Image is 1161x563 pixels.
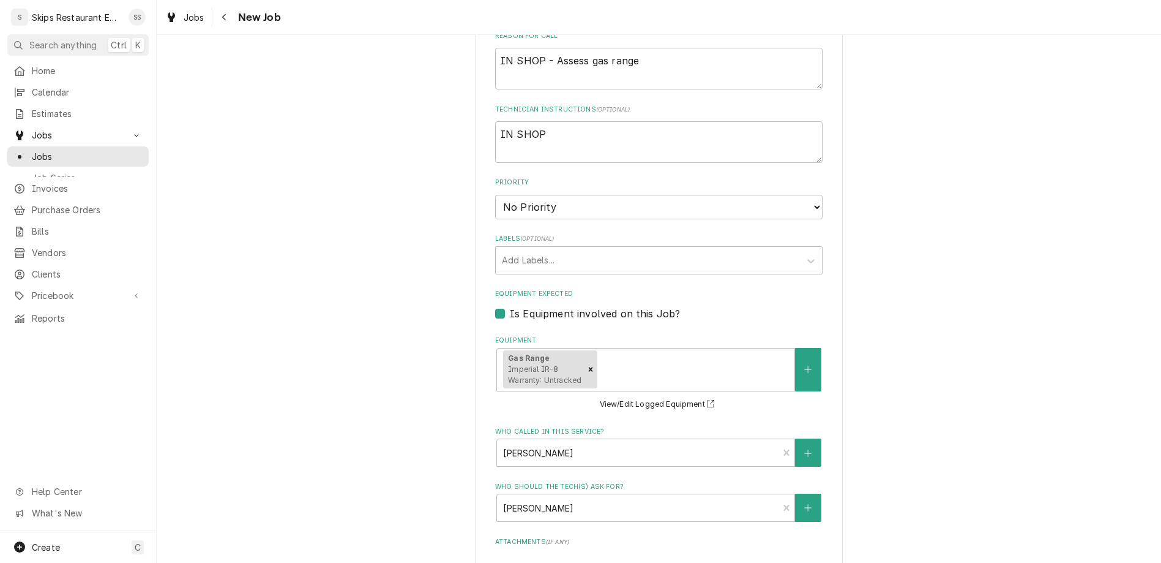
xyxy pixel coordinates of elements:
[129,9,146,26] div: Shan Skipper's Avatar
[495,482,823,522] div: Who should the tech(s) ask for?
[508,353,550,363] strong: Gas Range
[804,449,812,458] svg: Create New Contact
[32,172,143,184] span: Job Series
[520,235,554,242] span: ( optional )
[32,129,124,142] span: Jobs
[495,48,823,89] textarea: IN SHOP - Assess gas range
[596,106,630,113] span: ( optional )
[495,234,823,244] label: Labels
[804,504,812,512] svg: Create New Contact
[495,427,823,437] label: Who called in this service?
[32,542,60,553] span: Create
[495,105,823,163] div: Technician Instructions
[7,200,149,220] a: Purchase Orders
[795,439,821,467] button: Create New Contact
[495,31,823,41] label: Reason For Call
[135,39,141,51] span: K
[32,107,143,120] span: Estimates
[7,125,149,145] a: Go to Jobs
[11,9,28,26] div: S
[495,105,823,115] label: Technician Instructions
[7,264,149,284] a: Clients
[7,146,149,167] a: Jobs
[32,485,141,498] span: Help Center
[32,203,143,216] span: Purchase Orders
[32,312,143,325] span: Reports
[7,221,149,241] a: Bills
[7,285,149,306] a: Go to Pricebook
[215,7,234,27] button: Navigate back
[495,336,823,346] label: Equipment
[184,11,204,24] span: Jobs
[32,150,143,163] span: Jobs
[495,121,823,163] textarea: IN SHOP
[32,11,122,24] div: Skips Restaurant Equipment
[495,537,823,547] label: Attachments
[584,350,597,388] div: Remove [object Object]
[7,243,149,263] a: Vendors
[495,336,823,412] div: Equipment
[160,7,209,28] a: Jobs
[32,289,124,302] span: Pricebook
[111,39,127,51] span: Ctrl
[495,178,823,187] label: Priority
[32,246,143,259] span: Vendors
[29,39,97,51] span: Search anything
[510,306,680,321] label: Is Equipment involved on this Job?
[32,86,143,99] span: Calendar
[495,31,823,89] div: Reason For Call
[7,34,149,56] button: Search anythingCtrlK
[495,289,823,320] div: Equipment Expected
[7,168,149,188] a: Job Series
[495,178,823,219] div: Priority
[32,182,143,195] span: Invoices
[135,541,141,554] span: C
[32,225,143,238] span: Bills
[495,482,823,492] label: Who should the tech(s) ask for?
[7,308,149,328] a: Reports
[546,538,569,545] span: ( if any )
[795,494,821,522] button: Create New Contact
[804,365,812,374] svg: Create New Equipment
[7,482,149,502] a: Go to Help Center
[129,9,146,26] div: SS
[7,503,149,523] a: Go to What's New
[598,397,720,412] button: View/Edit Logged Equipment
[495,234,823,274] div: Labels
[234,9,281,26] span: New Job
[795,348,821,391] button: Create New Equipment
[32,268,143,281] span: Clients
[7,178,149,198] a: Invoices
[495,427,823,467] div: Who called in this service?
[508,365,581,385] span: Imperial IR-8 Warranty: Untracked
[495,289,823,299] label: Equipment Expected
[7,104,149,124] a: Estimates
[32,507,141,520] span: What's New
[7,61,149,81] a: Home
[32,64,143,77] span: Home
[7,82,149,102] a: Calendar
